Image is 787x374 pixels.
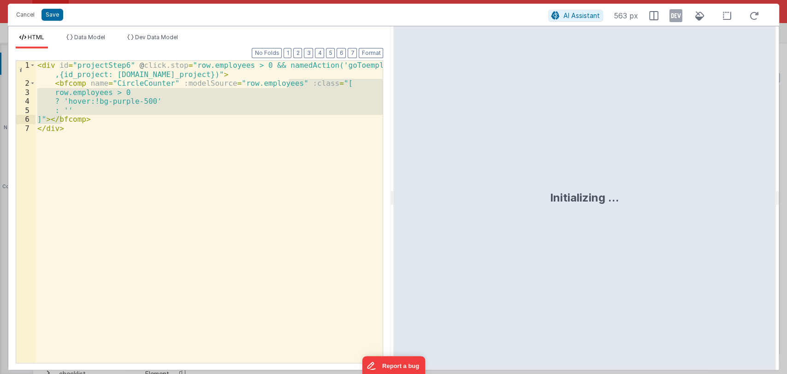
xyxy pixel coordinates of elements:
button: 5 [326,48,335,58]
div: 5 [16,106,36,115]
button: 4 [315,48,324,58]
button: Cancel [12,8,39,21]
button: Save [41,9,63,21]
div: 4 [16,97,36,106]
button: 2 [293,48,302,58]
div: 1 [16,61,36,79]
button: 7 [348,48,357,58]
button: No Folds [252,48,282,58]
button: Format [359,48,383,58]
span: HTML [28,34,44,41]
button: 1 [284,48,291,58]
button: 6 [337,48,346,58]
span: Data Model [74,34,105,41]
span: 563 px [614,10,638,21]
button: 3 [304,48,313,58]
div: 2 [16,79,36,88]
div: 3 [16,88,36,97]
button: AI Assistant [548,10,603,22]
span: Dev Data Model [135,34,178,41]
div: Initializing ... [550,190,619,205]
span: AI Assistant [563,12,600,19]
div: 6 [16,115,36,124]
div: 7 [16,124,36,133]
